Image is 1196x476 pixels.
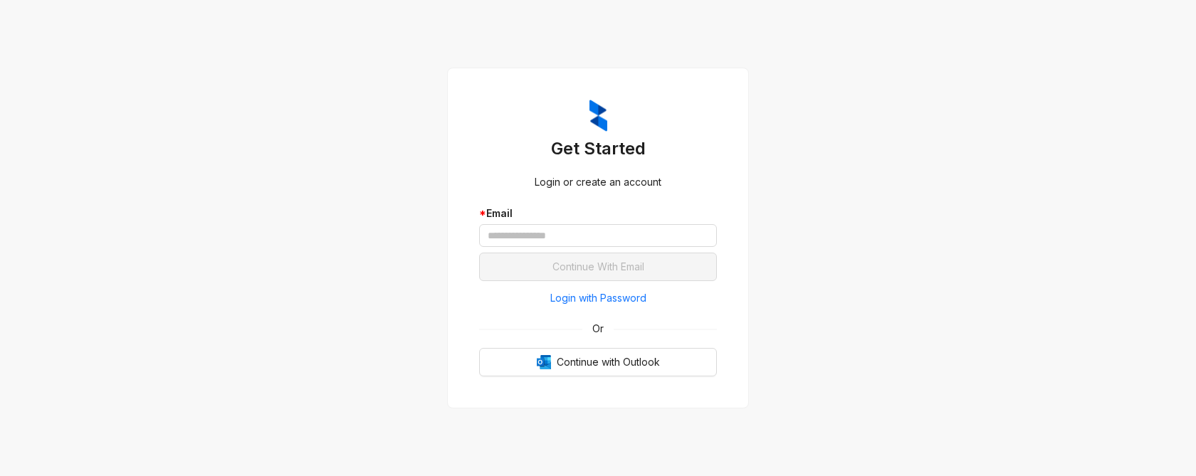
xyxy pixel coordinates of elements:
[537,355,551,369] img: Outlook
[582,321,614,337] span: Or
[479,137,717,160] h3: Get Started
[479,287,717,310] button: Login with Password
[550,290,646,306] span: Login with Password
[479,174,717,190] div: Login or create an account
[589,100,607,132] img: ZumaIcon
[479,253,717,281] button: Continue With Email
[479,206,717,221] div: Email
[479,348,717,376] button: OutlookContinue with Outlook
[557,354,660,370] span: Continue with Outlook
